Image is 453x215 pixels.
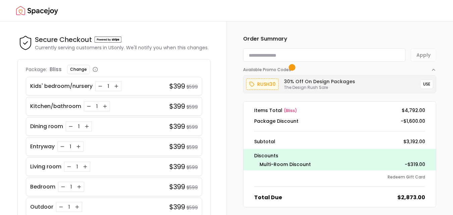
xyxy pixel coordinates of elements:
p: bliss [50,65,62,73]
small: $599 [186,84,198,90]
button: Increase quantity for Living room [82,163,89,170]
p: The Design Rush Sale [284,85,355,90]
div: 1 [67,143,74,150]
dd: -$319.00 [405,161,425,168]
dd: $3,192.00 [403,138,425,145]
button: Decrease quantity for Living room [66,163,72,170]
div: 1 [68,183,74,190]
small: $599 [186,124,198,130]
div: 1 [66,204,72,210]
div: 1 [105,83,112,90]
dt: Multi-Room Discount [260,161,311,168]
img: Spacejoy Logo [16,4,58,17]
small: $599 [186,204,198,211]
p: Discounts [254,152,425,160]
span: Available Promo Codes [243,67,293,72]
small: $599 [186,184,198,191]
button: Decrease quantity for Outdoor [58,204,64,210]
h4: $399 [169,202,185,212]
h6: 30% Off on Design Packages [284,78,355,85]
p: Kitchen/bathroom [30,102,81,110]
button: Decrease quantity for Entryway [59,143,66,150]
h4: $399 [169,102,185,111]
dd: -$1,600.00 [401,118,425,124]
div: Available Promo Codes [243,72,436,93]
img: Powered by stripe [95,37,121,43]
button: Decrease quantity for Bedroom [60,183,66,190]
div: 1 [75,123,82,130]
button: Increase quantity for Kids' bedroom/nursery [113,83,120,90]
button: Increase quantity for Entryway [75,143,82,150]
p: Entryway [30,143,55,151]
h4: $399 [169,162,185,171]
a: Spacejoy [16,4,58,17]
p: Bedroom [30,183,55,191]
dt: Subtotal [254,138,275,145]
small: $599 [186,104,198,110]
span: ( bliss ) [284,108,297,113]
button: Increase quantity for Bedroom [76,183,82,190]
dt: Package Discount [254,118,298,124]
h4: $399 [169,142,185,151]
small: $599 [186,144,198,151]
button: Decrease quantity for Dining room [67,123,74,130]
dd: $4,792.00 [402,107,425,114]
h4: $399 [169,182,185,192]
p: Living room [30,163,61,171]
h6: Order Summary [243,35,436,43]
button: Increase quantity for Dining room [83,123,90,130]
button: USE [420,79,433,89]
div: 1 [94,103,100,110]
button: Decrease quantity for Kids' bedroom/nursery [97,83,104,90]
button: Decrease quantity for Kitchen/bathroom [86,103,92,110]
small: $599 [186,164,198,171]
button: Redeem Gift Card [388,174,425,180]
dd: $2,873.00 [397,194,425,202]
dt: Items Total [254,107,297,114]
h4: $399 [169,122,185,131]
div: 1 [74,163,80,170]
p: Currently serving customers in US only. We'll notify you when this changes. [35,44,209,51]
button: Increase quantity for Kitchen/bathroom [102,103,108,110]
p: Kids' bedroom/nursery [30,82,93,90]
p: Package: [26,66,47,73]
p: rush30 [257,80,276,88]
h4: $399 [169,82,185,91]
button: Change [67,65,90,74]
button: Available Promo Codes [243,62,436,72]
dt: Total Due [254,194,282,202]
button: Increase quantity for Outdoor [74,204,80,210]
p: Dining room [30,122,63,130]
h4: Secure Checkout [35,35,92,44]
p: Outdoor [30,203,53,211]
